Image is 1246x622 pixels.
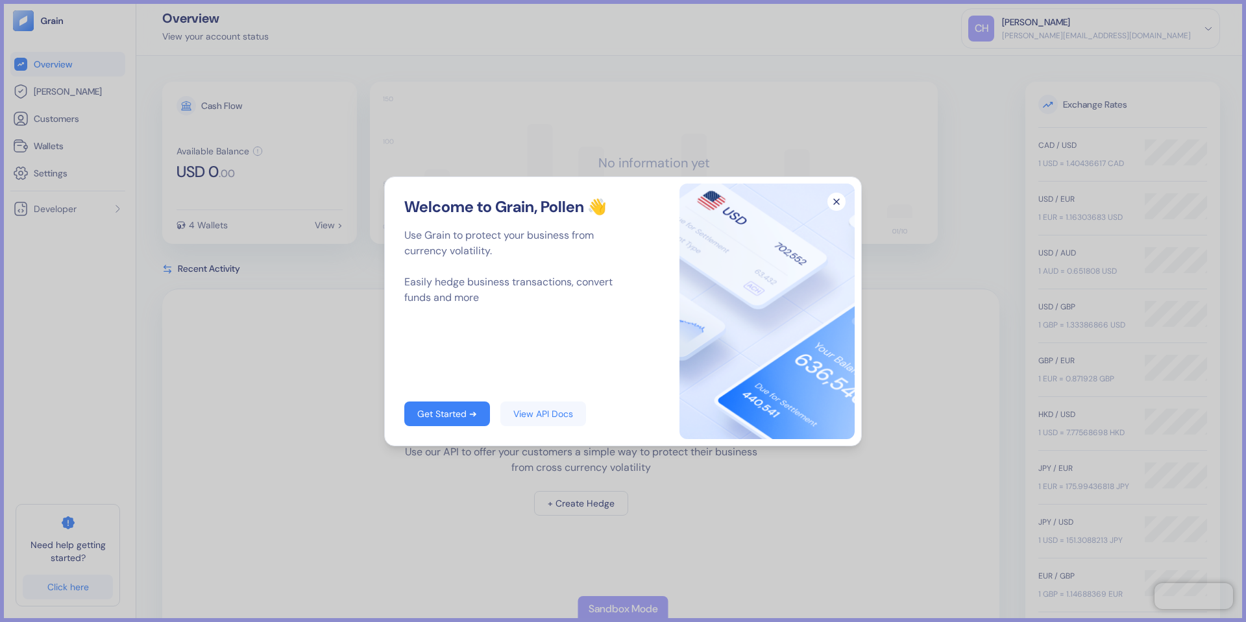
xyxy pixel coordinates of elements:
a: Get Started ➔ [404,401,490,426]
div: Get Started ➔ [417,409,477,418]
div: Welcome to Grain, Pollen 👋 [404,197,666,217]
p: Easily hedge business transactions, convert funds and more [404,274,630,305]
img: signup-main-image [566,184,981,439]
p: Use Grain to protect your business from currency volatility. [404,228,630,259]
a: View API Docs [500,401,586,426]
div: View API Docs [513,409,573,418]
